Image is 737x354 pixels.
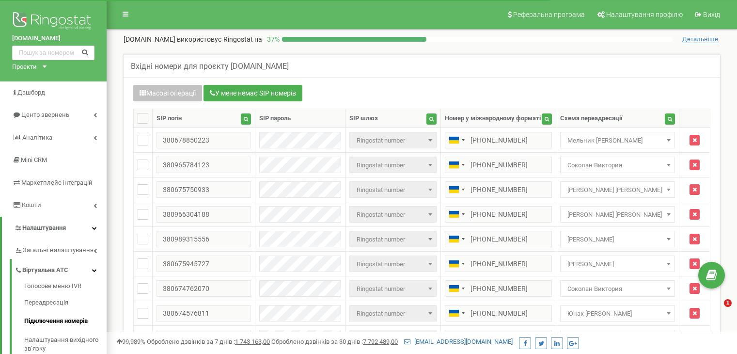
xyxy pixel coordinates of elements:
h5: Вхідні номери для проєкту [DOMAIN_NAME] [131,62,289,71]
span: використовує Ringostat на [177,35,262,43]
img: Ringostat logo [12,10,94,34]
span: Дерибас Оксана [560,256,675,272]
span: Ringostat number [353,208,433,222]
div: Telephone country code [445,330,468,346]
span: Оброблено дзвінків за 30 днів : [271,338,398,345]
span: Налаштування профілю [606,11,683,18]
div: Telephone country code [445,157,468,173]
a: Підключення номерів [24,312,107,331]
span: Соколан Виктория [564,282,672,296]
span: Маркетплейс інтеграцій [21,179,93,186]
span: 1 [724,299,732,307]
input: 050 123 4567 [445,157,552,173]
input: 050 123 4567 [445,280,552,297]
input: Пошук за номером [12,46,94,60]
input: 050 123 4567 [445,330,552,346]
span: Ringostat number [353,307,433,321]
span: Ringostat number [349,231,437,247]
a: Загальні налаштування [15,239,107,259]
input: 050 123 4567 [445,181,552,198]
span: Ringostat number [349,157,437,173]
span: Ringostat number [349,280,437,297]
a: [EMAIL_ADDRESS][DOMAIN_NAME] [404,338,513,345]
span: Алена Бавыко [560,330,675,346]
span: Мельник Ольга [564,134,672,147]
input: 050 123 4567 [445,305,552,322]
a: Голосове меню IVR [24,282,107,293]
span: Ringostat number [349,132,437,148]
th: SIP пароль [255,109,345,128]
span: Віртуальна АТС [22,266,68,275]
span: Ringostat number [349,206,437,223]
span: Ringostat number [353,257,433,271]
span: Оверченко Тетяна [560,206,675,223]
span: Соколан Виктория [564,159,672,172]
input: 050 123 4567 [445,256,552,272]
span: Ringostat number [349,330,437,346]
div: Telephone country code [445,256,468,272]
span: Соколан Виктория [560,157,675,173]
a: Переадресація [24,293,107,312]
iframe: Intercom live chat [704,299,727,322]
p: [DOMAIN_NAME] [124,34,262,44]
span: Ringostat number [349,256,437,272]
div: Telephone country code [445,132,468,148]
span: Шевчук Виктория [564,183,672,197]
input: 050 123 4567 [445,206,552,223]
u: 7 792 489,00 [363,338,398,345]
span: Ringostat number [353,233,433,246]
div: Telephone country code [445,182,468,197]
span: Реферальна програма [513,11,585,18]
span: Оверченко Тетяна [564,208,672,222]
span: Дашборд [17,89,45,96]
span: Дегнера Мирослава [560,231,675,247]
input: 050 123 4567 [445,132,552,148]
div: Telephone country code [445,207,468,222]
span: 99,989% [116,338,145,345]
span: Ringostat number [349,181,437,198]
span: Аналiтика [22,134,52,141]
u: 1 743 163,00 [235,338,270,345]
span: Mini CRM [21,156,47,163]
div: SIP логін [157,114,182,123]
a: Налаштування [2,217,107,240]
span: Загальні налаштування [23,246,94,255]
span: Ringostat number [353,282,433,296]
span: Оброблено дзвінків за 7 днів : [147,338,270,345]
div: Telephone country code [445,231,468,247]
span: Юнак Анна [560,305,675,322]
div: Схема переадресації [560,114,623,123]
a: [DOMAIN_NAME] [12,34,94,43]
span: Ringostat number [353,134,433,147]
span: Кошти [22,201,41,209]
div: Проєкти [12,63,37,72]
div: Telephone country code [445,306,468,321]
div: Telephone country code [445,281,468,296]
span: Ringostat number [353,183,433,197]
span: Ringostat number [349,305,437,322]
span: Мельник Ольга [560,132,675,148]
div: Номер у міжнародному форматі [445,114,541,123]
span: Дерибас Оксана [564,257,672,271]
span: Налаштування [22,224,66,231]
p: 37 % [262,34,282,44]
span: Центр звернень [21,111,69,118]
span: Вихід [703,11,720,18]
input: 050 123 4567 [445,231,552,247]
span: Дегнера Мирослава [564,233,672,246]
span: Шевчук Виктория [560,181,675,198]
div: SIP шлюз [349,114,378,123]
span: Соколан Виктория [560,280,675,297]
span: Ringostat number [353,159,433,172]
button: Масові операції [133,85,202,101]
span: Детальніше [682,35,718,43]
button: У мене немає SIP номерів [204,85,302,101]
a: Віртуальна АТС [15,259,107,279]
span: Юнак Анна [564,307,672,321]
